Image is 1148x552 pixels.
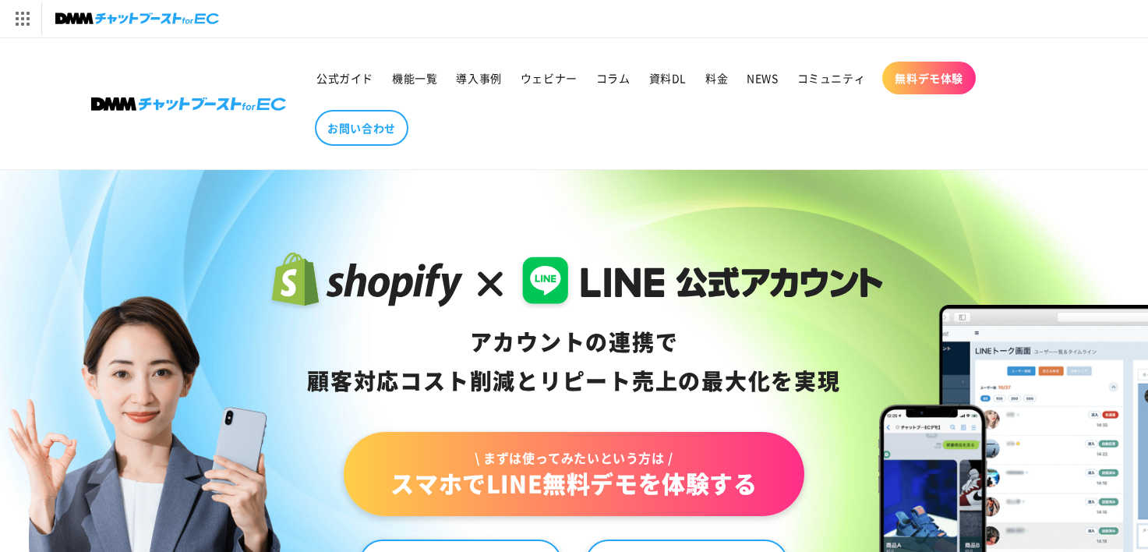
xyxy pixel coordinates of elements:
[447,62,510,94] a: 導入事例
[265,323,883,401] div: アカウントの連携で 顧客対応コスト削減と リピート売上の 最大化を実現
[91,97,286,111] img: 株式会社DMM Boost
[797,71,866,85] span: コミュニティ
[882,62,976,94] a: 無料デモ体験
[587,62,640,94] a: コラム
[344,432,804,516] a: \ まずは使ってみたいという方は /スマホでLINE無料デモを体験する
[327,121,396,135] span: お問い合わせ
[649,71,687,85] span: 資料DL
[390,449,757,466] span: \ まずは使ってみたいという方は /
[316,71,373,85] span: 公式ガイド
[2,2,41,35] img: サービス
[596,71,631,85] span: コラム
[521,71,578,85] span: ウェビナー
[55,8,219,30] img: チャットブーストforEC
[511,62,587,94] a: ウェビナー
[383,62,447,94] a: 機能一覧
[640,62,696,94] a: 資料DL
[705,71,728,85] span: 料金
[307,62,383,94] a: 公式ガイド
[895,71,963,85] span: 無料デモ体験
[696,62,737,94] a: 料金
[737,62,787,94] a: NEWS
[315,110,408,146] a: お問い合わせ
[392,71,437,85] span: 機能一覧
[456,71,501,85] span: 導入事例
[788,62,875,94] a: コミュニティ
[747,71,778,85] span: NEWS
